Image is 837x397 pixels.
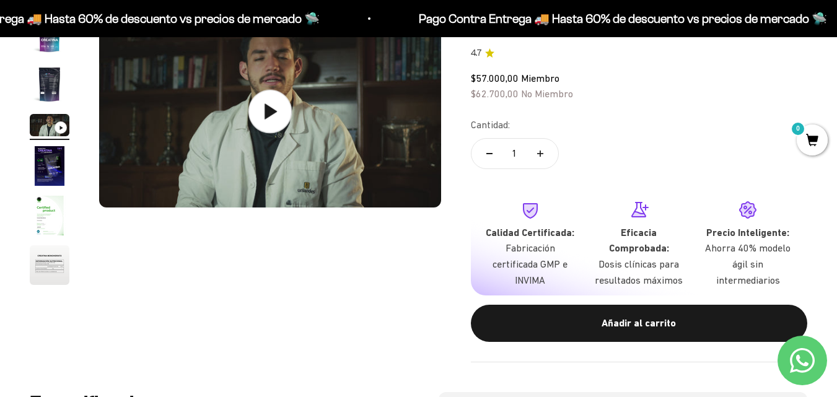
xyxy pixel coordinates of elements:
[471,305,807,342] button: Añadir al carrito
[471,139,507,168] button: Reducir cantidad
[30,64,69,104] img: Creatina Monohidrato
[791,121,805,136] mark: 0
[595,256,684,288] p: Dosis clínicas para resultados máximos
[15,20,256,76] p: Para decidirte a comprar este suplemento, ¿qué información específica sobre su pureza, origen o c...
[471,117,510,133] label: Cantidad:
[30,196,69,235] img: Creatina Monohidrato
[417,9,825,28] p: Pago Contra Entrega 🚚 Hasta 60% de descuento vs precios de mercado 🛸
[496,315,782,331] div: Añadir al carrito
[521,72,559,84] span: Miembro
[609,227,669,255] strong: Eficacia Comprobada:
[41,186,255,207] input: Otra (por favor especifica)
[797,134,828,148] a: 0
[30,64,69,108] button: Ir al artículo 2
[471,46,481,60] span: 4.7
[471,88,519,99] span: $62.700,00
[703,240,792,288] p: Ahorra 40% modelo ágil sin intermediarios
[30,146,69,186] img: Creatina Monohidrato
[15,87,256,108] div: Detalles sobre ingredientes "limpios"
[15,136,256,158] div: Certificaciones de calidad
[471,46,807,60] a: 4.74.7 de 5.0 estrellas
[521,88,573,99] span: No Miembro
[15,111,256,133] div: País de origen de ingredientes
[30,146,69,190] button: Ir al artículo 4
[203,214,255,235] span: Enviar
[486,227,574,238] strong: Calidad Certificada:
[30,245,69,289] button: Ir al artículo 6
[30,245,69,285] img: Creatina Monohidrato
[30,114,69,140] button: Ir al artículo 3
[202,214,256,235] button: Enviar
[15,161,256,183] div: Comparativa con otros productos similares
[30,196,69,239] button: Ir al artículo 5
[486,240,575,288] p: Fabricación certificada GMP e INVIMA
[471,72,519,84] span: $57.000,00
[706,227,789,238] strong: Precio Inteligente:
[522,139,558,168] button: Aumentar cantidad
